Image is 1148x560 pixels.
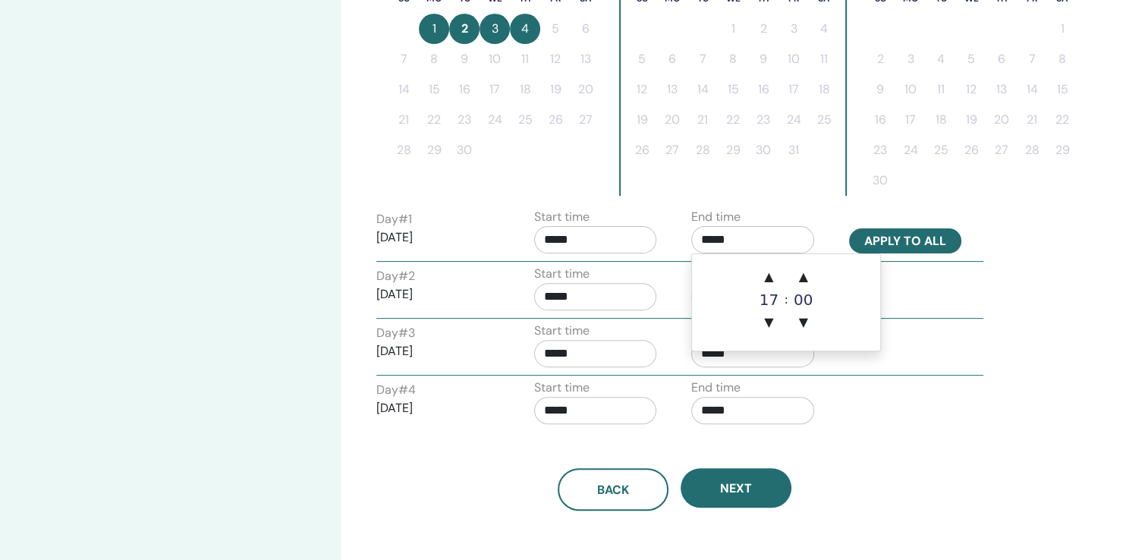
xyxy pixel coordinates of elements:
button: 27 [657,135,687,165]
button: 17 [895,105,926,135]
button: 29 [1047,135,1077,165]
button: 11 [510,44,540,74]
button: 13 [657,74,687,105]
button: 26 [956,135,986,165]
button: 7 [687,44,718,74]
p: [DATE] [376,399,499,417]
button: 9 [449,44,480,74]
button: 26 [627,135,657,165]
button: 6 [571,14,601,44]
button: 7 [1017,44,1047,74]
button: 22 [1047,105,1077,135]
button: 12 [956,74,986,105]
button: 3 [778,14,809,44]
button: 30 [865,165,895,196]
button: 2 [865,44,895,74]
button: 14 [1017,74,1047,105]
span: ▲ [753,262,784,292]
button: 18 [510,74,540,105]
button: 12 [627,74,657,105]
button: 5 [540,14,571,44]
button: 18 [809,74,839,105]
button: 23 [449,105,480,135]
button: 2 [449,14,480,44]
button: 4 [809,14,839,44]
button: 19 [627,105,657,135]
button: 8 [419,44,449,74]
p: [DATE] [376,228,499,247]
label: Day # 4 [376,381,416,399]
label: Start time [534,322,590,340]
button: 16 [748,74,778,105]
button: 16 [449,74,480,105]
button: 3 [895,44,926,74]
button: 1 [419,14,449,44]
span: ▼ [753,307,784,338]
span: Back [597,482,629,498]
button: 25 [809,105,839,135]
button: 29 [419,135,449,165]
button: 30 [449,135,480,165]
button: 4 [510,14,540,44]
button: 9 [865,74,895,105]
button: 28 [388,135,419,165]
button: 23 [865,135,895,165]
button: 29 [718,135,748,165]
button: 13 [571,44,601,74]
button: 4 [926,44,956,74]
p: [DATE] [376,342,499,360]
button: 19 [540,74,571,105]
button: 20 [657,105,687,135]
label: End time [691,379,741,397]
button: 20 [986,105,1017,135]
button: 25 [510,105,540,135]
button: 6 [986,44,1017,74]
button: 19 [956,105,986,135]
button: 25 [926,135,956,165]
button: 5 [956,44,986,74]
button: 27 [986,135,1017,165]
label: Start time [534,379,590,397]
label: Start time [534,208,590,226]
button: 10 [480,44,510,74]
button: Back [558,468,668,511]
button: 30 [748,135,778,165]
button: 27 [571,105,601,135]
button: 13 [986,74,1017,105]
button: 17 [778,74,809,105]
button: 21 [1017,105,1047,135]
button: 26 [540,105,571,135]
button: 28 [1017,135,1047,165]
button: 18 [926,105,956,135]
span: Next [720,480,752,496]
button: 14 [687,74,718,105]
button: 28 [687,135,718,165]
button: 10 [895,74,926,105]
div: 17 [753,292,784,307]
button: 20 [571,74,601,105]
button: 8 [1047,44,1077,74]
button: 15 [419,74,449,105]
button: 8 [718,44,748,74]
button: 16 [865,105,895,135]
label: Start time [534,265,590,283]
button: 1 [1047,14,1077,44]
button: 2 [748,14,778,44]
div: 00 [788,292,819,307]
button: 9 [748,44,778,74]
button: 1 [718,14,748,44]
button: 5 [627,44,657,74]
button: 24 [480,105,510,135]
div: : [784,262,788,338]
button: 10 [778,44,809,74]
button: 24 [895,135,926,165]
button: 31 [778,135,809,165]
button: 6 [657,44,687,74]
button: 21 [388,105,419,135]
button: 11 [809,44,839,74]
button: 24 [778,105,809,135]
button: 7 [388,44,419,74]
button: 17 [480,74,510,105]
button: 22 [718,105,748,135]
button: 14 [388,74,419,105]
